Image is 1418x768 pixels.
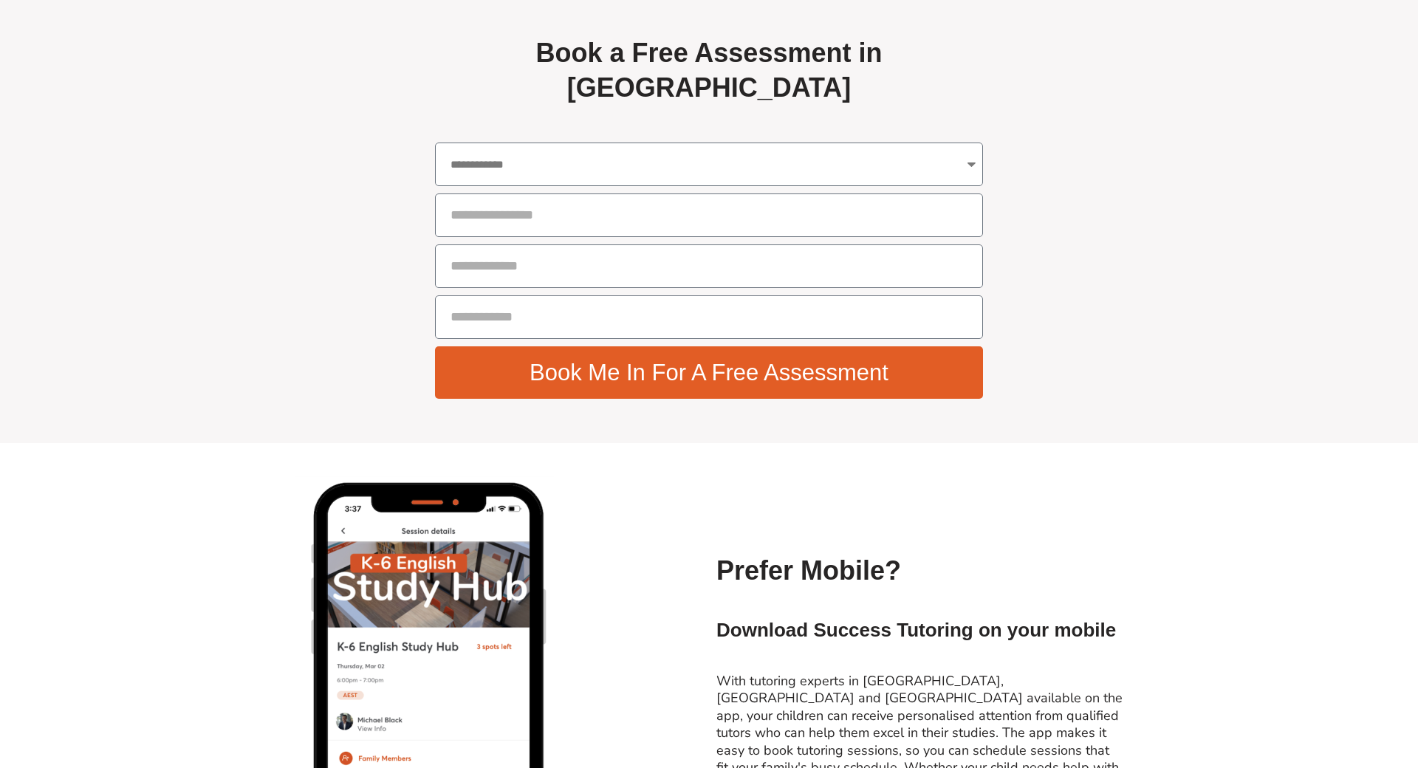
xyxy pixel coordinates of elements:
[716,618,1123,643] h2: Download Success Tutoring on your mobile
[530,361,888,384] span: Book Me In For A Free Assessment
[716,554,1123,589] h2: Prefer Mobile?
[1172,601,1418,768] iframe: Chat Widget
[435,143,983,406] form: Free Assessment - Global
[435,36,983,106] h2: Book a Free Assessment in [GEOGRAPHIC_DATA]
[435,346,983,399] button: Book Me In For A Free Assessment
